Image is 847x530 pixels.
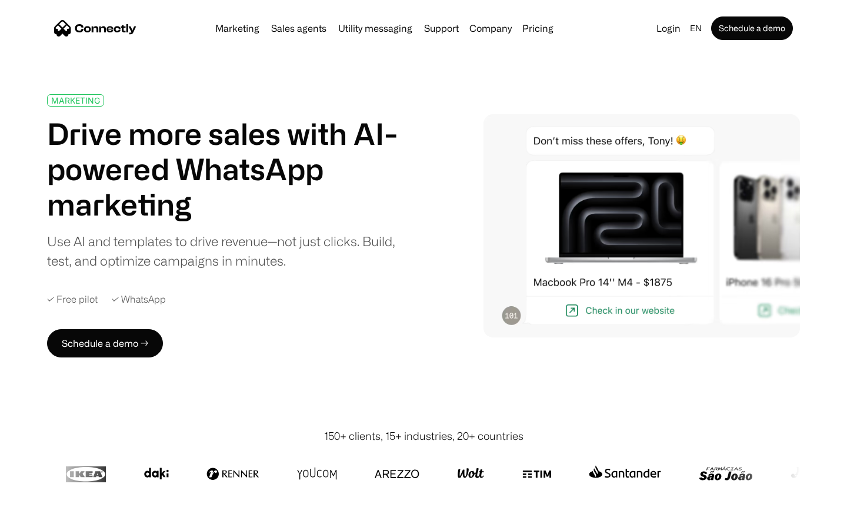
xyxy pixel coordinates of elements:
[266,24,331,33] a: Sales agents
[211,24,264,33] a: Marketing
[47,329,163,357] a: Schedule a demo →
[47,231,411,270] div: Use AI and templates to drive revenue—not just clicks. Build, test, and optimize campaigns in min...
[12,508,71,526] aside: Language selected: English
[47,116,411,222] h1: Drive more sales with AI-powered WhatsApp marketing
[324,428,523,444] div: 150+ clients, 15+ industries, 20+ countries
[334,24,417,33] a: Utility messaging
[469,20,512,37] div: Company
[51,96,100,105] div: MARKETING
[518,24,558,33] a: Pricing
[24,509,71,526] ul: Language list
[690,20,702,37] div: en
[112,294,166,305] div: ✓ WhatsApp
[47,294,98,305] div: ✓ Free pilot
[419,24,463,33] a: Support
[652,20,685,37] a: Login
[711,16,793,40] a: Schedule a demo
